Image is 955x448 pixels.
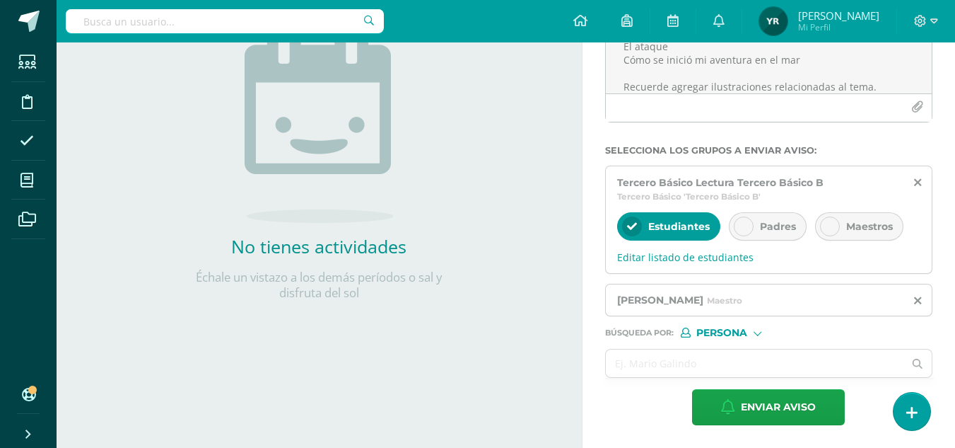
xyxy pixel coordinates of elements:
[741,390,816,425] span: Enviar aviso
[617,176,824,189] span: Tercero Básico Lectura Tercero Básico B
[177,234,460,258] h2: No tienes actividades
[605,329,674,337] span: Búsqueda por :
[681,328,787,338] div: [object Object]
[617,251,920,264] span: Editar listado de estudiantes
[605,145,932,156] label: Selecciona los grupos a enviar aviso :
[648,220,710,233] span: Estudiantes
[606,350,904,377] input: Ej. Mario Galindo
[696,329,747,337] span: Persona
[692,389,845,425] button: Enviar aviso
[846,220,893,233] span: Maestros
[245,23,393,223] img: no_activities.png
[760,220,796,233] span: Padres
[707,295,742,306] span: Maestro
[617,294,703,306] span: [PERSON_NAME]
[798,21,879,33] span: Mi Perfil
[606,23,932,93] textarea: Buenos días Adjunto las actividades [PERSON_NAME][DATE] [DATE][PERSON_NAME] [GEOGRAPHIC_DATA] Res...
[759,7,787,35] img: 98a14b8a2142242c13a8985c4bbf6eb0.png
[177,270,460,301] p: Échale un vistazo a los demás períodos o sal y disfruta del sol
[66,9,384,33] input: Busca un usuario...
[798,8,879,23] span: [PERSON_NAME]
[617,191,761,202] span: Tercero Básico 'Tercero Básico B'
